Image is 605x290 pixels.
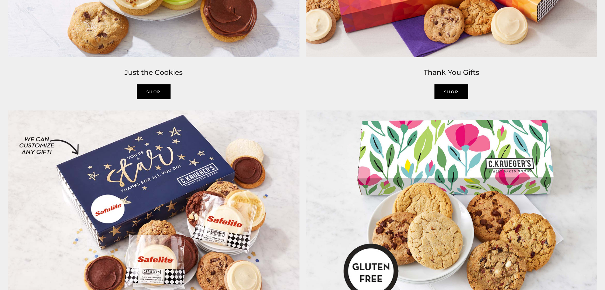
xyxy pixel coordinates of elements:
[137,84,171,99] a: SHOP
[8,67,299,78] h2: Just the Cookies
[434,84,468,99] a: Shop
[306,67,597,78] h2: Thank You Gifts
